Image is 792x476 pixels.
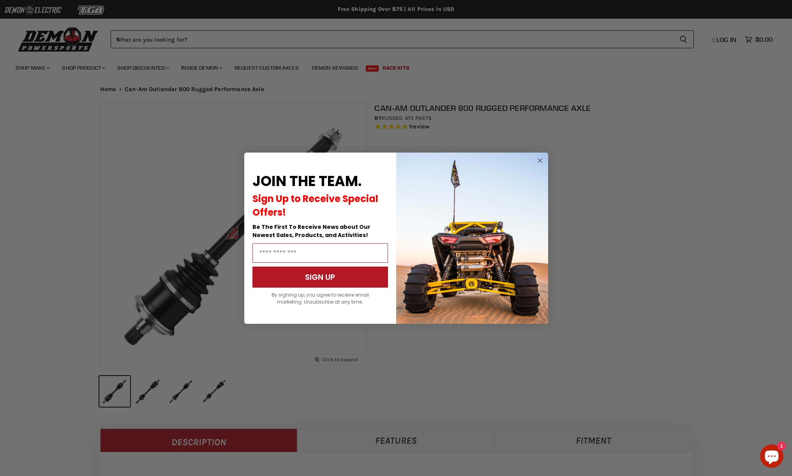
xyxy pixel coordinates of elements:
span: Be The First To Receive News about Our Newest Sales, Products, and Activities! [252,223,370,239]
span: JOIN THE TEAM. [252,171,362,191]
input: Email Address [252,243,388,263]
inbox-online-store-chat: Shopify online store chat [758,444,786,470]
button: Close dialog [535,156,545,165]
button: SIGN UP [252,267,388,288]
span: Sign Up to Receive Special Offers! [252,192,378,219]
img: a9095488-b6e7-41ba-879d-588abfab540b.jpeg [396,153,548,324]
span: By signing up, you agree to receive email marketing. Unsubscribe at any time. [272,292,369,305]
